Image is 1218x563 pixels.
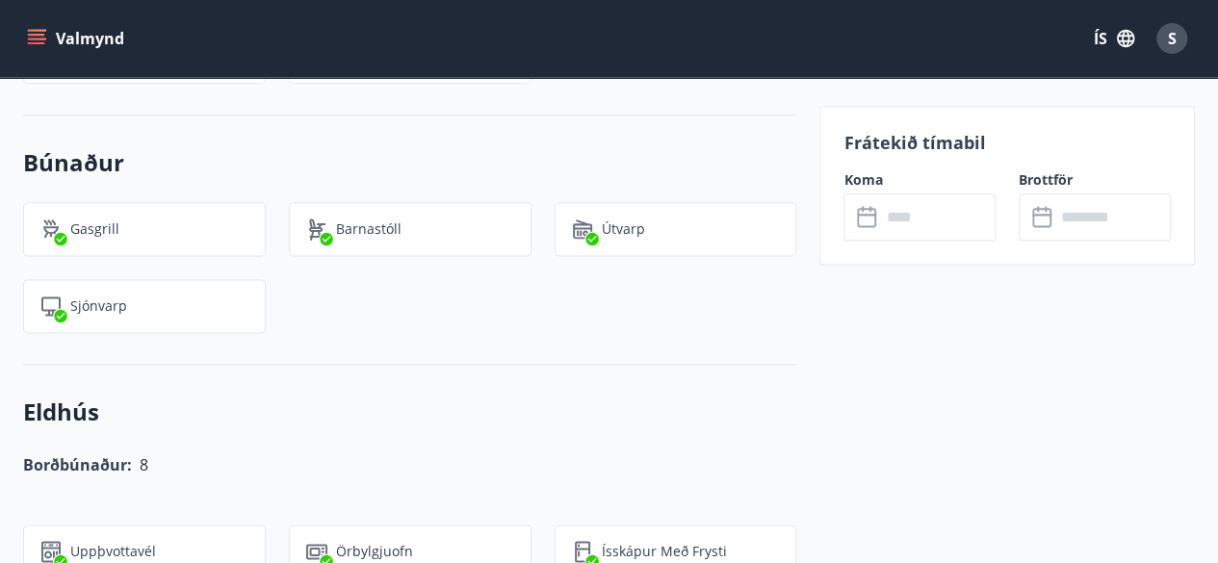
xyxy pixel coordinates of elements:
button: ÍS [1083,21,1145,56]
p: Uppþvottavél [70,542,156,561]
p: Útvarp [602,219,645,239]
h3: Eldhús [23,396,796,428]
img: HjsXMP79zaSHlY54vW4Et0sdqheuFiP1RYfGwuXf.svg [571,218,594,241]
img: ro1VYixuww4Qdd7lsw8J65QhOwJZ1j2DOUyXo3Mt.svg [305,218,328,241]
button: S [1149,15,1195,62]
h6: 8 [140,451,148,478]
span: S [1168,28,1177,49]
h3: Búnaður [23,146,796,179]
p: Örbylgjuofn [336,542,413,561]
img: CeBo16TNt2DMwKWDoQVkwc0rPfUARCXLnVWH1QgS.svg [571,540,594,563]
p: Sjónvarp [70,296,127,316]
button: menu [23,21,132,56]
img: WhzojLTXTmGNzu0iQ37bh4OB8HAJRP8FBs0dzKJK.svg [305,540,328,563]
img: 7hj2GulIrg6h11dFIpsIzg8Ak2vZaScVwTihwv8g.svg [39,540,63,563]
img: mAminyBEY3mRTAfayxHTq5gfGd6GwGu9CEpuJRvg.svg [39,294,63,318]
p: Gasgrill [70,219,119,239]
img: ZXjrS3QKesehq6nQAPjaRuRTI364z8ohTALB4wBr.svg [39,218,63,241]
label: Koma [843,170,996,190]
p: Frátekið tímabil [843,130,1171,155]
span: Borðbúnaður: [23,454,132,475]
label: Brottför [1019,170,1171,190]
p: Ísskápur með frysti [602,542,727,561]
p: Barnastóll [336,219,402,239]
